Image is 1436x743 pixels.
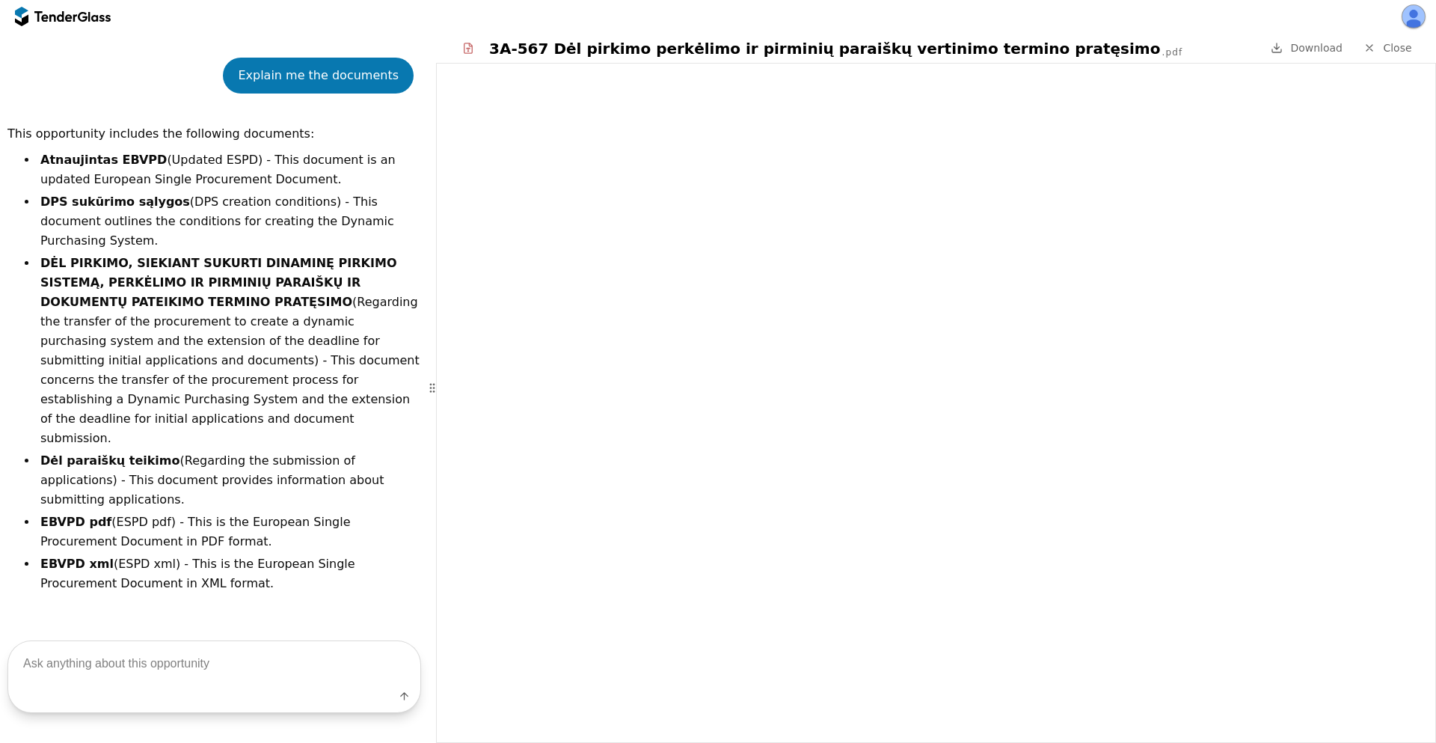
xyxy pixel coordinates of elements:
[37,451,421,510] li: (Regarding the submission of applications) - This document provides information about submitting ...
[1266,39,1347,58] a: Download
[37,513,421,551] li: (ESPD pdf) - This is the European Single Procurement Document in PDF format.
[40,153,167,167] strong: Atnaujintas EBVPD
[1290,42,1343,54] span: Download
[37,192,421,251] li: (DPS creation conditions) - This document outlines the conditions for creating the Dynamic Purcha...
[37,554,421,593] li: (ESPD xml) - This is the European Single Procurement Document in XML format.
[489,38,1160,59] div: 3A-567 Dėl pirkimo perkėlimo ir pirminių paraiškų vertinimo termino pratęsimo
[1383,42,1411,54] span: Close
[37,254,421,448] li: (Regarding the transfer of the procurement to create a dynamic purchasing system and the extensio...
[40,195,190,209] strong: DPS sukūrimo sąlygos
[1354,39,1421,58] a: Close
[40,515,111,529] strong: EBVPD pdf
[40,557,114,571] strong: EBVPD xml
[40,256,396,309] strong: DĖL PIRKIMO, SIEKIANT SUKURTI DINAMINĘ PIRKIMO SISTEMĄ, PERKĖLIMO IR PIRMINIŲ PARAIŠKŲ IR DOKUMEN...
[1162,46,1182,59] div: .pdf
[238,65,399,86] div: Explain me the documents
[37,150,421,189] li: (Updated ESPD) - This document is an updated European Single Procurement Document.
[7,123,421,144] p: This opportunity includes the following documents:
[40,453,180,468] strong: Dėl paraiškų teikimo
